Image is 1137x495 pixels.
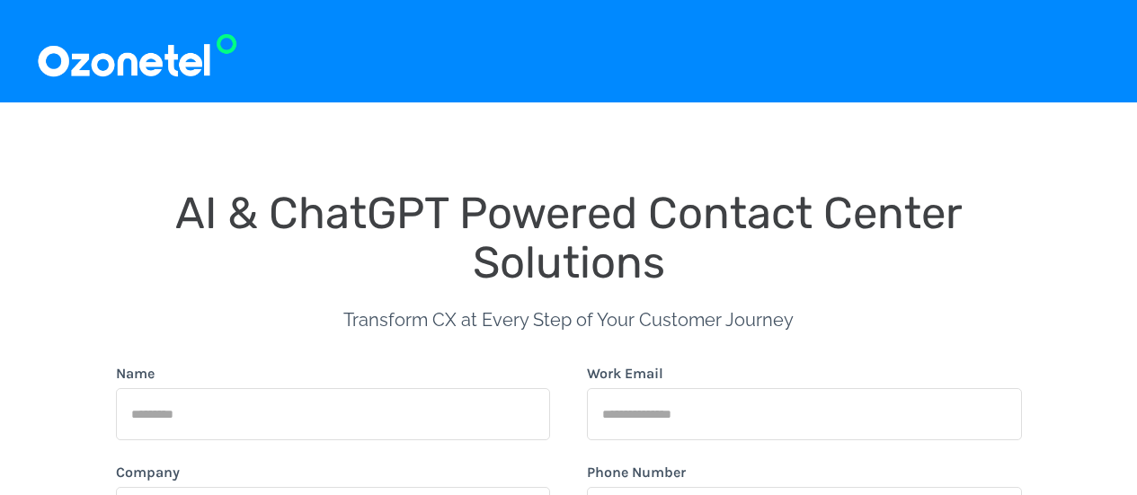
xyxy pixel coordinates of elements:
[587,462,686,483] label: Phone Number
[343,309,794,331] span: Transform CX at Every Step of Your Customer Journey
[116,363,155,385] label: Name
[587,363,663,385] label: Work Email
[116,462,180,483] label: Company
[175,187,973,288] span: AI & ChatGPT Powered Contact Center Solutions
